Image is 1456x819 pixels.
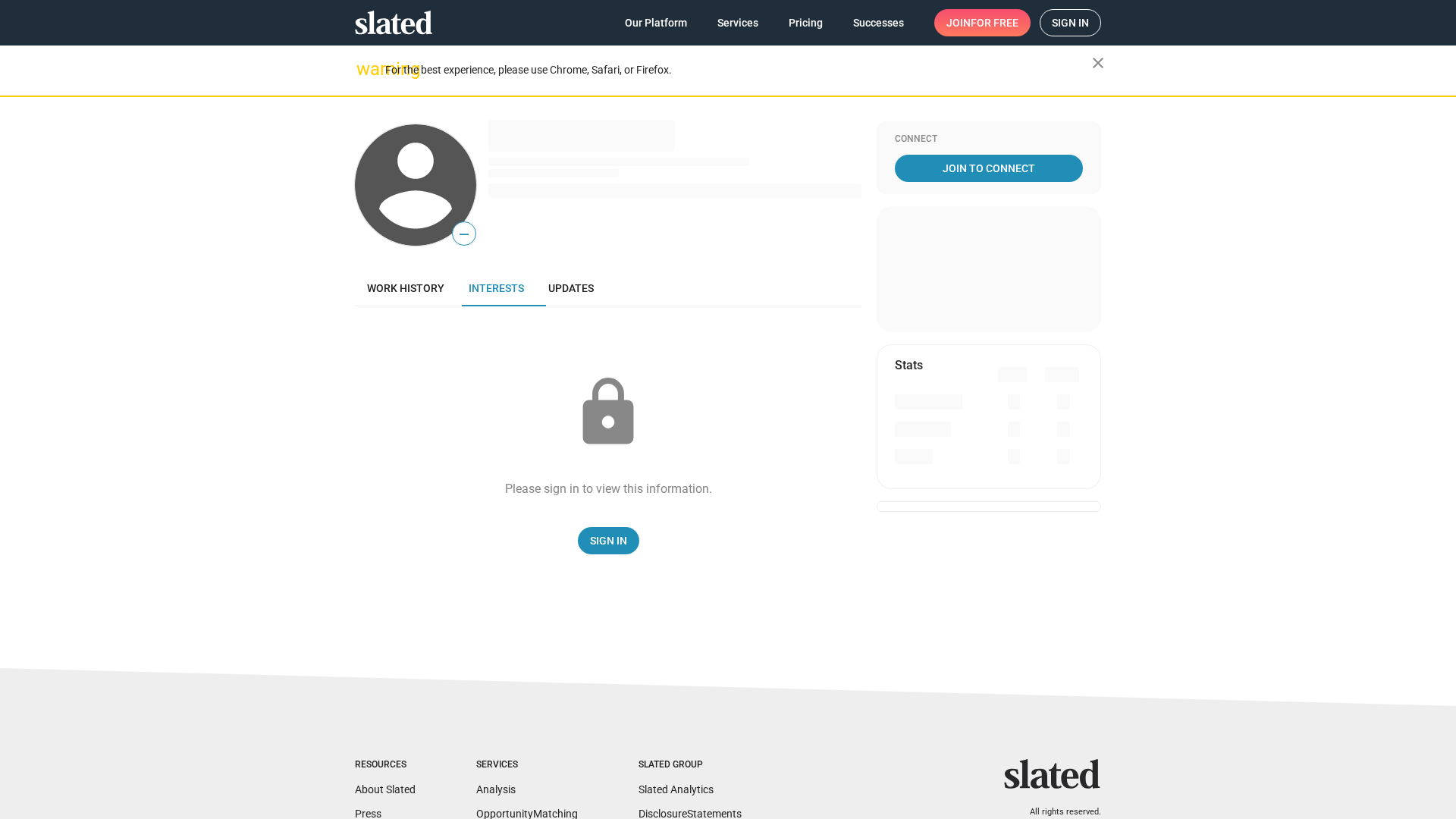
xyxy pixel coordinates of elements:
[777,9,835,36] a: Pricing
[590,527,627,554] span: Sign In
[469,282,524,294] span: Interests
[355,270,457,306] a: Work history
[1052,10,1089,36] span: Sign in
[895,133,1083,146] div: Connect
[639,759,742,771] div: Slated Group
[613,9,699,36] a: Our Platform
[355,783,416,795] a: About Slated
[457,270,536,306] a: Interests
[1040,9,1101,36] a: Sign in
[355,759,416,771] div: Resources
[625,9,687,36] span: Our Platform
[570,375,646,450] mat-icon: lock
[356,60,375,78] mat-icon: warning
[898,155,1080,182] span: Join To Connect
[841,9,916,36] a: Successes
[946,9,1018,36] span: Join
[895,155,1083,182] a: Join To Connect
[453,224,475,244] span: —
[385,60,1092,80] div: For the best experience, please use Chrome, Safari, or Firefox.
[717,9,758,36] span: Services
[1089,54,1107,72] mat-icon: close
[536,270,606,306] a: Updates
[639,783,714,795] a: Slated Analytics
[476,783,516,795] a: Analysis
[895,357,923,373] mat-card-title: Stats
[705,9,770,36] a: Services
[505,481,712,497] div: Please sign in to view this information.
[789,9,823,36] span: Pricing
[934,9,1031,36] a: Joinfor free
[367,282,444,294] span: Work history
[476,759,578,771] div: Services
[853,9,904,36] span: Successes
[548,282,594,294] span: Updates
[971,9,1018,36] span: for free
[578,527,639,554] a: Sign In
